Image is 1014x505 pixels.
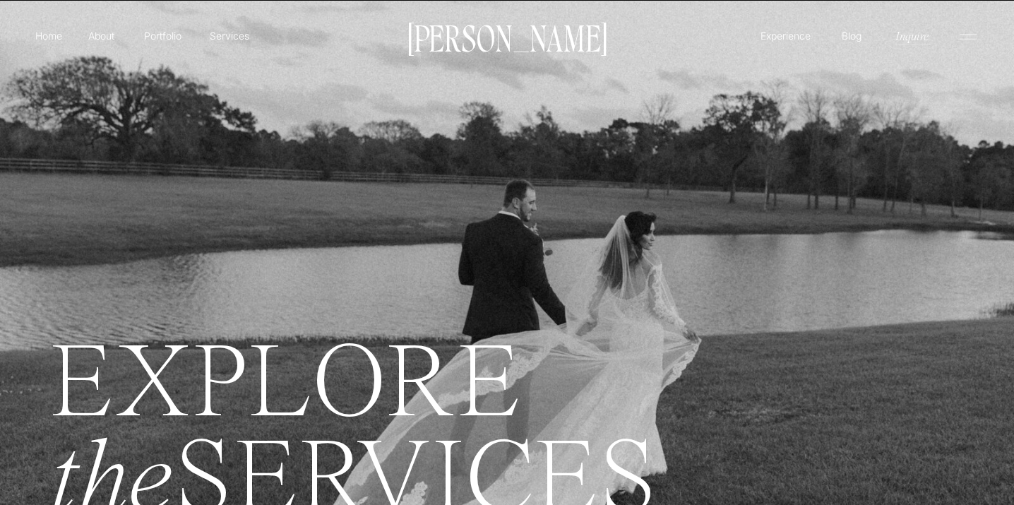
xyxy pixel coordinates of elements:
a: Home [32,28,65,43]
a: Services [208,28,250,43]
a: Portfolio [138,28,188,43]
a: Inquire [894,28,930,44]
a: Experience [758,28,813,43]
a: Blog [838,28,865,42]
a: [PERSON_NAME] [400,22,614,52]
a: About [85,28,117,42]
